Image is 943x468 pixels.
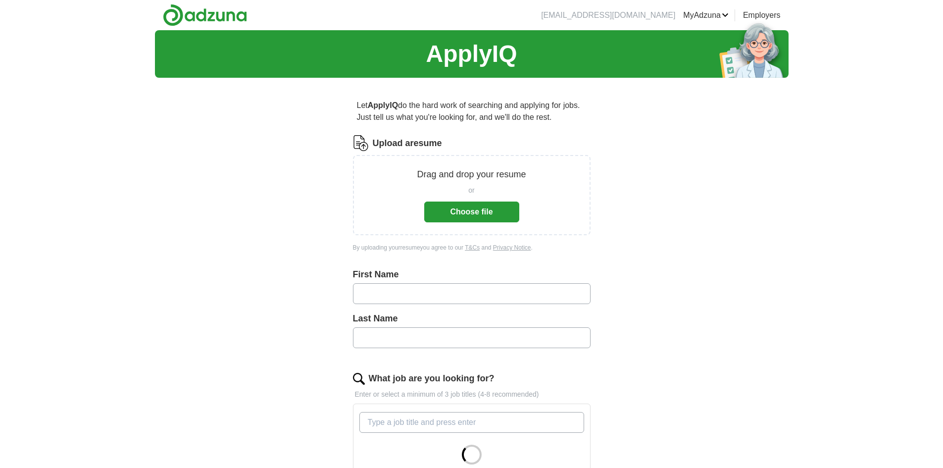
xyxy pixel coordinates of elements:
[353,243,591,252] div: By uploading your resume you agree to our and .
[353,389,591,400] p: Enter or select a minimum of 3 job titles (4-8 recommended)
[417,168,526,181] p: Drag and drop your resume
[683,9,729,21] a: MyAdzuna
[493,244,531,251] a: Privacy Notice
[743,9,781,21] a: Employers
[359,412,584,433] input: Type a job title and press enter
[426,36,517,72] h1: ApplyIQ
[369,372,495,385] label: What job are you looking for?
[353,96,591,127] p: Let do the hard work of searching and applying for jobs. Just tell us what you're looking for, an...
[373,137,442,150] label: Upload a resume
[368,101,398,109] strong: ApplyIQ
[353,373,365,385] img: search.png
[163,4,247,26] img: Adzuna logo
[465,244,480,251] a: T&Cs
[541,9,675,21] li: [EMAIL_ADDRESS][DOMAIN_NAME]
[353,268,591,281] label: First Name
[353,312,591,325] label: Last Name
[424,202,519,222] button: Choose file
[468,185,474,196] span: or
[353,135,369,151] img: CV Icon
